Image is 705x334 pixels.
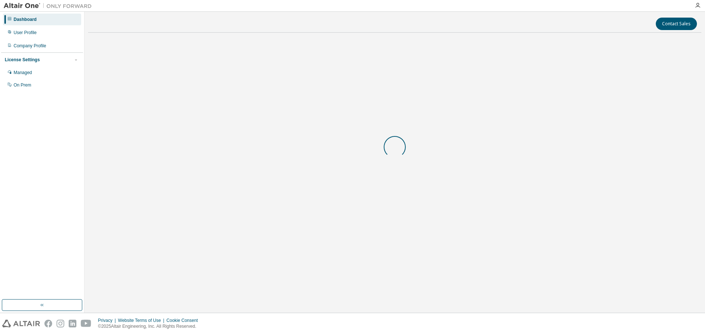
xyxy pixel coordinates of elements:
img: instagram.svg [57,320,64,327]
div: On Prem [14,82,31,88]
div: License Settings [5,57,40,63]
div: Dashboard [14,16,37,22]
div: Website Terms of Use [118,318,166,323]
img: linkedin.svg [69,320,76,327]
p: © 2025 Altair Engineering, Inc. All Rights Reserved. [98,323,202,330]
img: youtube.svg [81,320,91,327]
div: Managed [14,70,32,76]
div: Privacy [98,318,118,323]
img: Altair One [4,2,95,10]
div: Company Profile [14,43,46,49]
img: altair_logo.svg [2,320,40,327]
button: Contact Sales [656,18,697,30]
img: facebook.svg [44,320,52,327]
div: User Profile [14,30,37,36]
div: Cookie Consent [166,318,202,323]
